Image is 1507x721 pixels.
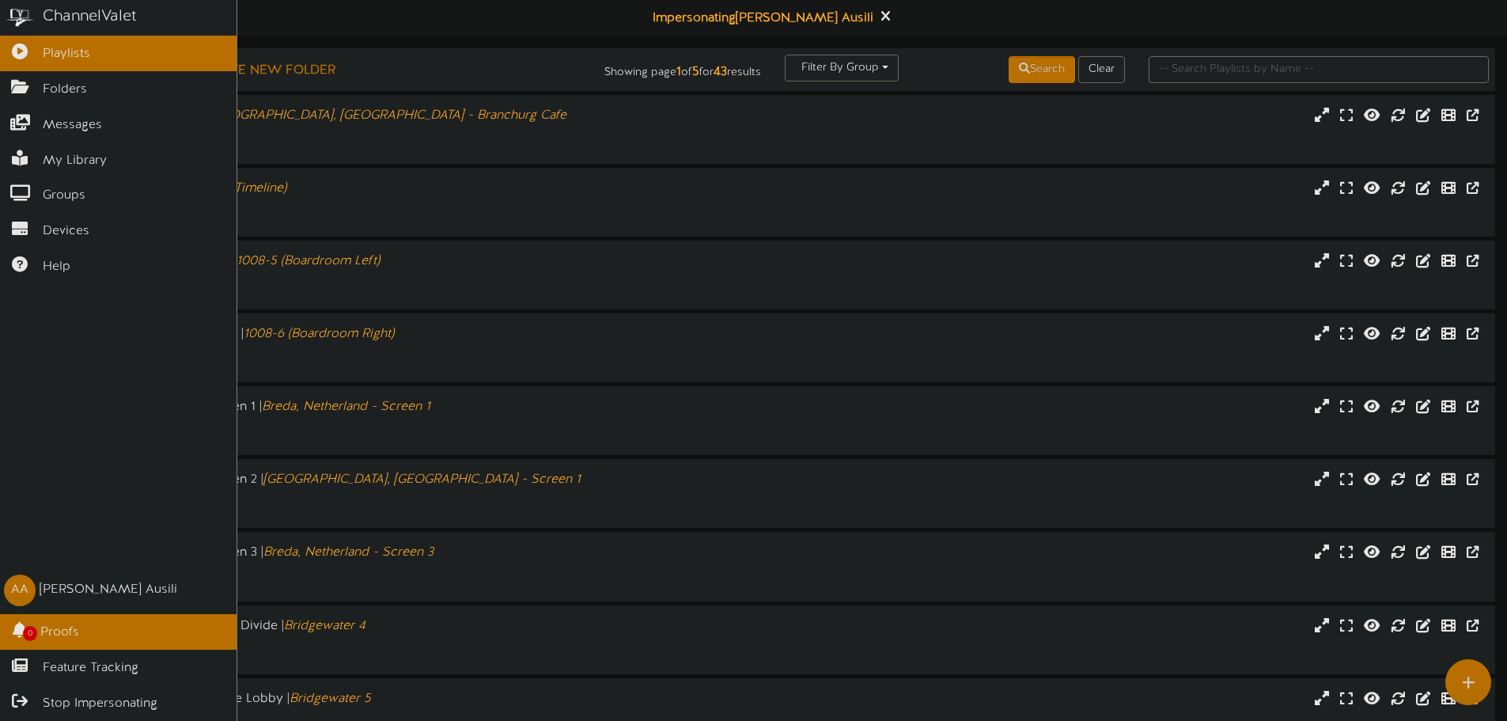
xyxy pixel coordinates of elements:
span: Devices [43,222,89,241]
div: Landscape ( 16:9 ) [63,343,641,357]
span: Feature Tracking [43,659,138,677]
div: # 9775 [63,139,641,152]
span: Proofs [40,624,79,642]
i: 1008-5 (Boardroom Left) [237,254,380,268]
div: AA [4,575,36,606]
button: Create New Folder [183,61,340,81]
span: My Library [43,152,107,170]
strong: 1 [676,65,681,79]
button: Filter By Group [785,55,899,82]
span: Messages [43,116,102,135]
i: Bridgewater 5 [290,692,371,706]
div: Bridgewater - Continental Divide | [63,617,641,636]
button: Search [1009,56,1075,83]
div: Landscape ( 16:9 ) [63,198,641,211]
div: Breda, Netherland - Screen 1 | [63,398,641,416]
div: # 11046 [63,503,641,516]
i: [GEOGRAPHIC_DATA], [GEOGRAPHIC_DATA] - Branchurg Cafe [210,108,566,123]
div: Landscape ( 16:9 ) [63,271,641,284]
div: Landscape ( 16:9 ) [63,416,641,430]
i: Breda, Netherland - Screen 3 [263,545,434,560]
div: # 12330 [63,430,641,443]
div: [PERSON_NAME] Ausili [40,581,177,599]
div: Branchurg - Kitchen | [63,107,641,125]
i: Breda, Netherland - Screen 1 [262,400,430,414]
div: # 8356 [63,649,641,662]
div: # 13244 [63,575,641,589]
div: # 12467 [63,357,641,370]
div: 1008-6 (Boardroom Right) | [63,325,641,343]
span: 0 [23,626,37,641]
i: 1008-6 (Boardroom Right) [244,327,394,341]
span: Folders [43,81,87,99]
div: Bridgewater - Front Range Lobby | [63,690,641,708]
div: Landscape ( 16:9 ) [63,489,641,503]
button: Clear [1078,56,1125,83]
div: # 12466 [63,284,641,298]
span: Groups [43,187,85,205]
i: 1002-1 (Timeline) [190,181,286,195]
span: Help [43,258,70,276]
strong: 43 [714,65,727,79]
div: 1008-5 (Boardroom Left) | [63,252,641,271]
div: Breda, Netherland - Screen 3 | [63,544,641,562]
i: [GEOGRAPHIC_DATA], [GEOGRAPHIC_DATA] - Screen 1 [263,472,581,487]
strong: 5 [692,65,699,79]
div: Landscape ( 16:9 ) [63,125,641,139]
span: Stop Impersonating [43,695,157,713]
div: # 12463 [63,211,641,225]
span: Playlists [43,45,90,63]
div: Showing page of for results [531,55,773,82]
input: -- Search Playlists by Name -- [1149,56,1489,83]
div: ChannelValet [43,6,137,28]
div: Breda, Netherland - Screen 2 | [63,471,641,489]
i: Bridgewater 4 [284,619,365,633]
div: 1002-1 (Timeline) | [63,180,641,198]
div: Landscape ( 16:9 ) [63,562,641,575]
div: Landscape ( 16:9 ) [63,635,641,648]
